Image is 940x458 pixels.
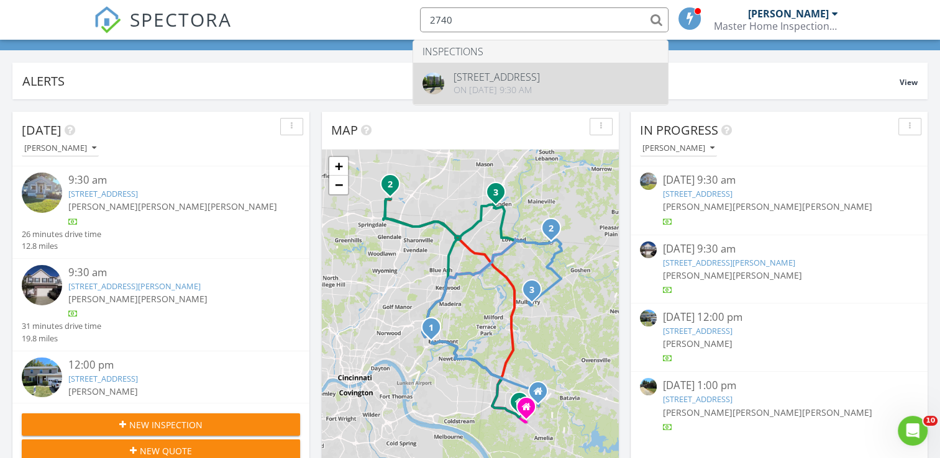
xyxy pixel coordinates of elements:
[331,122,358,138] span: Map
[663,338,732,349] span: [PERSON_NAME]
[748,7,829,20] div: [PERSON_NAME]
[663,173,895,188] div: [DATE] 9:30 am
[138,200,208,212] span: [PERSON_NAME]
[640,310,657,326] img: 9368744%2Fcover_photos%2FIST9WDrnoELgfYRSrH51%2Fsmall.jpg
[22,173,300,252] a: 9:30 am [STREET_ADDRESS] [PERSON_NAME][PERSON_NAME][PERSON_NAME] 26 minutes drive time 12.8 miles
[22,265,300,344] a: 9:30 am [STREET_ADDRESS][PERSON_NAME] [PERSON_NAME][PERSON_NAME] 31 minutes drive time 19.8 miles
[526,406,534,414] div: 1250 W Ohio Pike #213, Amelia OH 45102
[642,144,714,153] div: [PERSON_NAME]
[663,188,732,199] a: [STREET_ADDRESS]
[68,200,138,212] span: [PERSON_NAME]
[68,173,277,188] div: 9:30 am
[529,286,534,295] i: 3
[923,416,938,426] span: 10
[663,200,732,212] span: [PERSON_NAME]
[802,200,872,212] span: [PERSON_NAME]
[454,85,540,95] div: On [DATE] 9:30 am
[94,17,232,43] a: SPECTORA
[68,265,277,281] div: 9:30 am
[413,40,668,63] li: Inspections
[640,310,918,365] a: [DATE] 12:00 pm [STREET_ADDRESS] [PERSON_NAME]
[898,416,928,446] iframe: Intercom live chat
[663,241,895,257] div: [DATE] 9:30 am
[663,269,732,281] span: [PERSON_NAME]
[551,228,559,235] div: 1410 O'Bannonville Rd, Loveland, OH 45140
[140,444,192,457] span: New Quote
[22,73,900,89] div: Alerts
[94,6,121,34] img: The Best Home Inspection Software - Spectora
[22,320,101,332] div: 31 minutes drive time
[640,173,918,228] a: [DATE] 9:30 am [STREET_ADDRESS] [PERSON_NAME][PERSON_NAME][PERSON_NAME]
[714,20,838,32] div: Master Home Inspection Services
[22,333,101,344] div: 19.8 miles
[68,357,277,373] div: 12:00 pm
[68,281,201,292] a: [STREET_ADDRESS][PERSON_NAME]
[22,240,101,252] div: 12.8 miles
[640,378,657,395] img: 9354280%2Fcover_photos%2Feer2CZgsGO3OvYePVBQc%2Fsmall.jpg
[22,228,101,240] div: 26 minutes drive time
[663,393,732,405] a: [STREET_ADDRESS]
[640,122,718,138] span: In Progress
[329,157,348,176] a: Zoom in
[549,225,554,233] i: 2
[431,327,439,335] div: 3856 Germania St, Cincinnati, OH 45227
[663,325,732,336] a: [STREET_ADDRESS]
[732,269,802,281] span: [PERSON_NAME]
[130,6,232,32] span: SPECTORA
[663,257,795,268] a: [STREET_ADDRESS][PERSON_NAME]
[22,173,62,213] img: 9368728%2Fcover_photos%2F8b8z9z6aEH5vWxivjcuU%2Fsmall.jpg
[454,72,540,82] div: [STREET_ADDRESS]
[532,289,539,297] div: 903 Traverse Creek Dr, Milford, OH 45150
[663,406,732,418] span: [PERSON_NAME]
[24,144,96,153] div: [PERSON_NAME]
[22,357,62,398] img: 9368744%2Fcover_photos%2FIST9WDrnoELgfYRSrH51%2Fsmall.jpg
[732,200,802,212] span: [PERSON_NAME]
[640,241,918,297] a: [DATE] 9:30 am [STREET_ADDRESS][PERSON_NAME] [PERSON_NAME][PERSON_NAME]
[208,200,277,212] span: [PERSON_NAME]
[420,7,668,32] input: Search everything...
[640,378,918,433] a: [DATE] 1:00 pm [STREET_ADDRESS] [PERSON_NAME][PERSON_NAME][PERSON_NAME]
[129,418,203,431] span: New Inspection
[422,73,444,94] img: streetview
[493,189,498,197] i: 3
[538,391,545,398] div: 4293 Preston Pl, Batavia OH 45103
[68,373,138,384] a: [STREET_ADDRESS]
[900,77,918,88] span: View
[138,293,208,305] span: [PERSON_NAME]
[640,173,657,189] img: 9368728%2Fcover_photos%2F8b8z9z6aEH5vWxivjcuU%2Fsmall.jpg
[496,192,503,199] div: 3800 Spring Mill Way, Maineville, OH 45039
[732,406,802,418] span: [PERSON_NAME]
[663,310,895,325] div: [DATE] 12:00 pm
[22,413,300,436] button: New Inspection
[640,140,717,157] button: [PERSON_NAME]
[68,188,138,199] a: [STREET_ADDRESS]
[68,385,138,397] span: [PERSON_NAME]
[390,184,398,191] div: 9541 High Line Pl, WEST CHESTER, OH 45011
[22,122,62,138] span: [DATE]
[802,406,872,418] span: [PERSON_NAME]
[22,265,62,305] img: 9368702%2Freports%2F2fbb4a06-8151-4c5f-99dc-df18baebd7ab%2Fcover_photos%2F2D5ccBtFK99rZkKUKoTN%2F...
[68,293,138,305] span: [PERSON_NAME]
[663,378,895,393] div: [DATE] 1:00 pm
[640,241,657,258] img: 9368702%2Freports%2F2fbb4a06-8151-4c5f-99dc-df18baebd7ab%2Fcover_photos%2F2D5ccBtFK99rZkKUKoTN%2F...
[388,181,393,189] i: 2
[429,324,434,333] i: 1
[22,140,99,157] button: [PERSON_NAME]
[329,176,348,194] a: Zoom out
[22,357,300,437] a: 12:00 pm [STREET_ADDRESS] [PERSON_NAME] 27 minutes drive time 15.2 miles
